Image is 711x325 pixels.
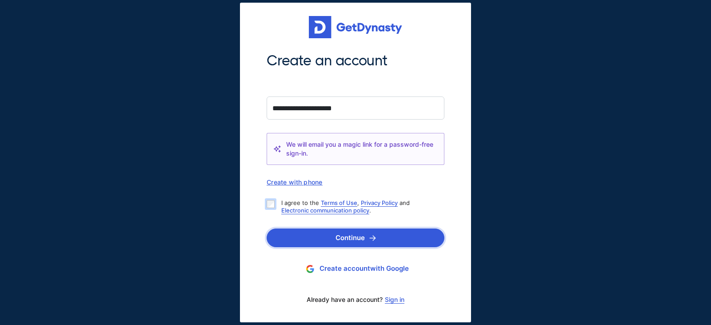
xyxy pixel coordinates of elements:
p: I agree to the , and . [281,199,437,214]
a: Electronic communication policy [281,207,369,214]
a: Privacy Policy [361,199,398,206]
span: We will email you a magic link for a password-free sign-in. [286,140,437,158]
a: Sign in [385,296,404,303]
a: Terms of Use [321,199,357,206]
span: Create an account [267,52,444,70]
button: Continue [267,229,444,247]
div: Already have an account? [267,290,444,309]
button: Create accountwith Google [267,261,444,277]
div: Create with phone [267,178,444,186]
img: Get started for free with Dynasty Trust Company [309,16,402,38]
